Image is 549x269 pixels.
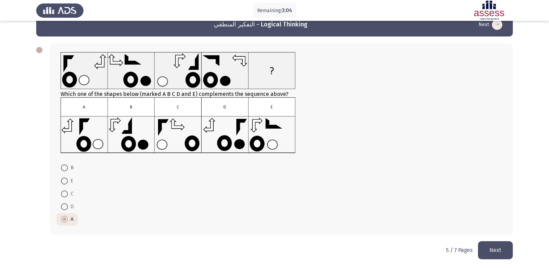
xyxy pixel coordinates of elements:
[68,177,73,185] span: E
[478,241,513,259] button: load next page
[257,6,292,15] p: Remaining:
[36,1,84,20] img: Assess Talent Management logo
[68,164,73,172] span: B
[282,7,292,14] span: 3:04
[61,52,502,155] div: Which one of the shapes below (marked A B C D and E) complements the sequence above?
[68,190,73,198] span: C
[465,1,513,20] img: Assessment logo of Assessment En (Focus & 16PD)
[68,215,73,223] span: A
[446,247,472,253] p: 5 / 7 Pages
[61,52,296,89] img: UkFYYl8wMTFfQS5wbmcxNjkxMjk2NzgzMjAz.png
[68,203,74,211] span: D
[61,97,296,153] img: UkFYYl8wMTFfQi5wbmcxNjkxMjk2ODA0NjY3.png
[214,20,307,29] h3: التفكير المنطقي - Logical Thinking
[477,19,504,30] button: load next page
